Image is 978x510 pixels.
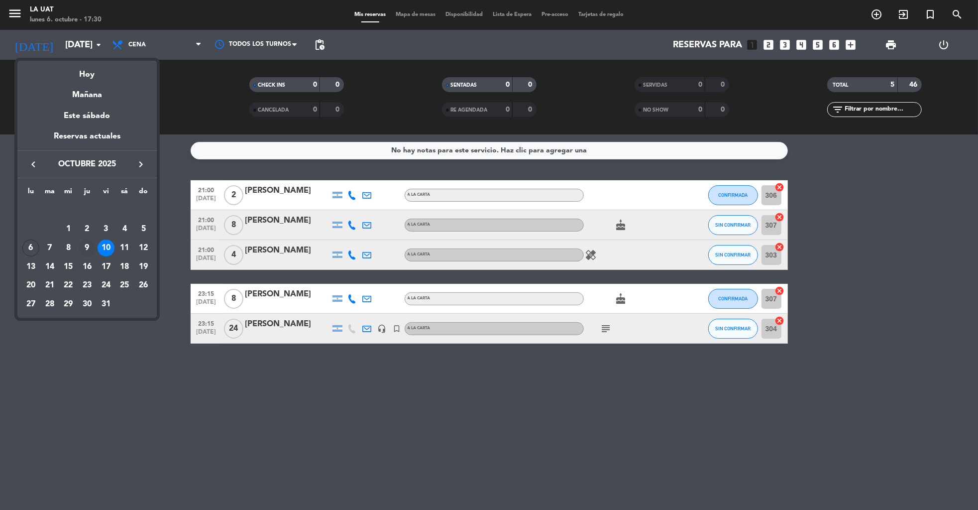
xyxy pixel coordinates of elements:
[17,81,157,102] div: Mañana
[134,220,153,239] td: 5 de octubre de 2025
[97,295,115,314] td: 31 de octubre de 2025
[17,102,157,130] div: Este sábado
[115,257,134,276] td: 18 de octubre de 2025
[79,240,96,256] div: 9
[132,158,150,171] button: keyboard_arrow_right
[21,186,40,201] th: lunes
[17,130,157,150] div: Reservas actuales
[134,186,153,201] th: domingo
[24,158,42,171] button: keyboard_arrow_left
[78,220,97,239] td: 2 de octubre de 2025
[22,240,39,256] div: 6
[79,221,96,238] div: 2
[98,277,114,294] div: 24
[116,277,133,294] div: 25
[134,276,153,295] td: 26 de octubre de 2025
[135,158,147,170] i: keyboard_arrow_right
[60,277,77,294] div: 22
[97,239,115,257] td: 10 de octubre de 2025
[22,296,39,313] div: 27
[135,258,152,275] div: 19
[41,296,58,313] div: 28
[60,221,77,238] div: 1
[78,276,97,295] td: 23 de octubre de 2025
[98,240,114,256] div: 10
[97,257,115,276] td: 17 de octubre de 2025
[17,61,157,81] div: Hoy
[40,186,59,201] th: martes
[21,239,40,257] td: 6 de octubre de 2025
[134,257,153,276] td: 19 de octubre de 2025
[40,257,59,276] td: 14 de octubre de 2025
[116,221,133,238] div: 4
[135,277,152,294] div: 26
[98,221,114,238] div: 3
[78,186,97,201] th: jueves
[41,277,58,294] div: 21
[59,220,78,239] td: 1 de octubre de 2025
[97,186,115,201] th: viernes
[97,276,115,295] td: 24 de octubre de 2025
[21,257,40,276] td: 13 de octubre de 2025
[22,258,39,275] div: 13
[59,276,78,295] td: 22 de octubre de 2025
[21,295,40,314] td: 27 de octubre de 2025
[27,158,39,170] i: keyboard_arrow_left
[59,295,78,314] td: 29 de octubre de 2025
[59,186,78,201] th: miércoles
[115,186,134,201] th: sábado
[97,220,115,239] td: 3 de octubre de 2025
[98,258,114,275] div: 17
[41,240,58,256] div: 7
[60,296,77,313] div: 29
[79,277,96,294] div: 23
[21,201,153,220] td: OCT.
[135,221,152,238] div: 5
[40,239,59,257] td: 7 de octubre de 2025
[59,239,78,257] td: 8 de octubre de 2025
[98,296,114,313] div: 31
[78,295,97,314] td: 30 de octubre de 2025
[42,158,132,171] span: octubre 2025
[59,257,78,276] td: 15 de octubre de 2025
[135,240,152,256] div: 12
[78,239,97,257] td: 9 de octubre de 2025
[78,257,97,276] td: 16 de octubre de 2025
[115,276,134,295] td: 25 de octubre de 2025
[41,258,58,275] div: 14
[22,277,39,294] div: 20
[21,276,40,295] td: 20 de octubre de 2025
[116,258,133,275] div: 18
[60,258,77,275] div: 15
[79,296,96,313] div: 30
[134,239,153,257] td: 12 de octubre de 2025
[60,240,77,256] div: 8
[115,239,134,257] td: 11 de octubre de 2025
[79,258,96,275] div: 16
[116,240,133,256] div: 11
[115,220,134,239] td: 4 de octubre de 2025
[40,295,59,314] td: 28 de octubre de 2025
[40,276,59,295] td: 21 de octubre de 2025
